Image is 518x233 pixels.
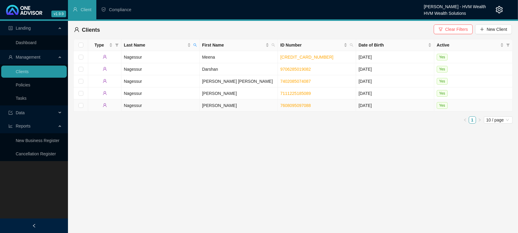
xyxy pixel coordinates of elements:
[496,6,503,13] span: setting
[16,69,29,74] a: Clients
[475,24,512,34] button: New Client
[74,27,79,32] span: user
[349,40,355,50] span: search
[437,90,448,97] span: Yes
[73,7,78,12] span: user
[114,40,120,50] span: filter
[476,116,483,124] li: Next Page
[356,51,434,63] td: [DATE]
[487,26,507,33] span: New Client
[202,42,264,48] span: First Name
[8,55,13,59] span: user
[200,63,278,75] td: Darshan
[505,40,511,50] span: filter
[51,11,66,17] span: v1.9.9
[469,116,476,124] li: 1
[469,117,476,123] a: 1
[356,39,434,51] th: Date of Birth
[478,118,481,122] span: right
[6,5,42,15] img: 2df55531c6924b55f21c4cf5d4484680-logo-light.svg
[16,55,40,60] span: Management
[484,116,513,124] div: Page Size
[16,40,37,45] a: Dashboard
[434,39,513,51] th: Active
[200,39,278,51] th: First Name
[8,26,13,30] span: profile
[506,43,510,47] span: filter
[280,103,311,108] a: 7608095097088
[16,83,30,87] a: Policies
[16,124,31,128] span: Reports
[16,138,60,143] a: New Business Register
[437,54,448,60] span: Yes
[437,42,499,48] span: Active
[486,117,510,123] span: 10 / page
[109,7,131,12] span: Compliance
[356,75,434,87] td: [DATE]
[434,24,473,34] button: Clear Filters
[121,75,200,87] td: Nagessur
[103,103,107,107] span: user
[356,99,434,112] td: [DATE]
[103,67,107,71] span: user
[32,224,36,228] span: left
[91,42,108,48] span: Type
[424,8,486,15] div: HVM Wealth Solutions
[82,27,100,33] span: Clients
[121,39,200,51] th: Last Name
[103,91,107,95] span: user
[192,40,198,50] span: search
[121,99,200,112] td: Nagessur
[356,63,434,75] td: [DATE]
[280,91,311,96] a: 7111225185089
[200,75,278,87] td: [PERSON_NAME] [PERSON_NAME]
[16,110,25,115] span: Data
[463,118,467,122] span: left
[193,43,197,47] span: search
[437,66,448,73] span: Yes
[280,79,311,84] a: 7402085074087
[437,78,448,85] span: Yes
[424,2,486,8] div: [PERSON_NAME] - HVM Wealth
[280,42,343,48] span: ID Number
[480,27,484,31] span: plus
[280,67,311,72] a: 9706285019082
[270,40,276,50] span: search
[200,87,278,99] td: [PERSON_NAME]
[437,102,448,109] span: Yes
[121,87,200,99] td: Nagessur
[359,42,427,48] span: Date of Birth
[439,27,443,31] span: filter
[200,99,278,112] td: [PERSON_NAME]
[200,51,278,63] td: Meena
[462,116,469,124] button: left
[8,111,13,115] span: import
[16,96,27,101] a: Tasks
[462,116,469,124] li: Previous Page
[103,79,107,83] span: user
[356,87,434,99] td: [DATE]
[445,26,468,33] span: Clear Filters
[16,151,56,156] a: Cancellation Register
[101,7,106,12] span: safety
[115,43,119,47] span: filter
[476,116,483,124] button: right
[16,26,31,31] span: Landing
[280,55,333,60] a: [CREDIT_CARD_NUMBER]
[81,7,92,12] span: Client
[88,39,121,51] th: Type
[278,39,356,51] th: ID Number
[350,43,353,47] span: search
[124,42,186,48] span: Last Name
[8,124,13,128] span: line-chart
[103,55,107,59] span: user
[121,63,200,75] td: Nagessur
[121,51,200,63] td: Nagessur
[272,43,275,47] span: search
